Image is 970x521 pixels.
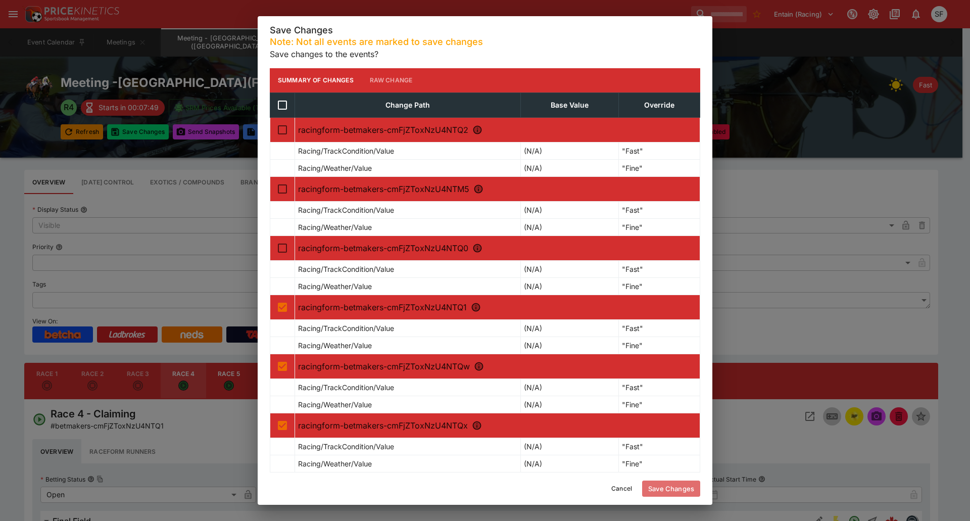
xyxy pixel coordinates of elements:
svg: R4 - Race 4 - Claiming [471,302,481,312]
p: Racing/Weather/Value [298,340,372,351]
p: Racing/Weather/Value [298,281,372,292]
p: Racing/TrackCondition/Value [298,205,394,215]
p: Racing/TrackCondition/Value [298,441,394,452]
p: racingform-betmakers-cmFjZToxNzU4NTQx [298,419,697,432]
p: Racing/TrackCondition/Value [298,323,394,334]
p: Save changes to the events? [270,48,700,60]
td: "Fine" [619,277,700,295]
p: racingform-betmakers-cmFjZToxNzU4NTQ0 [298,242,697,254]
svg: R6 - Race 6 - Maiden Special Weight [472,420,482,431]
td: (N/A) [521,277,619,295]
p: racingform-betmakers-cmFjZToxNzU4NTQw [298,360,697,372]
p: Racing/TrackCondition/Value [298,382,394,393]
td: (N/A) [521,438,619,455]
th: Override [619,92,700,117]
td: (N/A) [521,201,619,218]
td: "Fast" [619,378,700,396]
td: (N/A) [521,260,619,277]
td: (N/A) [521,396,619,413]
td: "Fine" [619,396,700,413]
p: Racing/TrackCondition/Value [298,264,394,274]
h5: Note: Not all events are marked to save changes [270,36,700,48]
svg: R2 - Race 2 - Maiden Claiming [473,184,483,194]
p: Racing/Weather/Value [298,222,372,232]
p: Racing/TrackCondition/Value [298,146,394,156]
th: Base Value [521,92,619,117]
td: (N/A) [521,218,619,235]
td: "Fine" [619,455,700,472]
td: "Fast" [619,201,700,218]
p: Racing/Weather/Value [298,399,372,410]
td: "Fast" [619,438,700,455]
p: racingform-betmakers-cmFjZToxNzU4NTQ1 [298,301,697,313]
td: "Fine" [619,159,700,176]
td: (N/A) [521,142,619,159]
td: (N/A) [521,455,619,472]
p: Racing/Weather/Value [298,163,372,173]
p: racingform-betmakers-cmFjZToxNzU4NTM5 [298,183,697,195]
button: Summary of Changes [270,68,362,92]
td: "Fine" [619,218,700,235]
svg: R3 - Race 3 - Maiden Special Weight [472,243,482,253]
p: racingform-betmakers-cmFjZToxNzU4NTQ2 [298,124,697,136]
th: Change Path [295,92,521,117]
td: "Fast" [619,260,700,277]
button: Raw Change [362,68,421,92]
h5: Save Changes [270,24,700,36]
p: Racing/Weather/Value [298,458,372,469]
button: Cancel [605,481,638,497]
td: (N/A) [521,337,619,354]
button: Save Changes [642,481,700,497]
td: (N/A) [521,159,619,176]
td: "Fine" [619,337,700,354]
td: "Fast" [619,142,700,159]
td: (N/A) [521,319,619,337]
td: "Fast" [619,319,700,337]
svg: R5 - Race 5 - Claiming [474,361,484,371]
td: (N/A) [521,378,619,396]
svg: R1 - Race 1 - Claiming [472,125,482,135]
